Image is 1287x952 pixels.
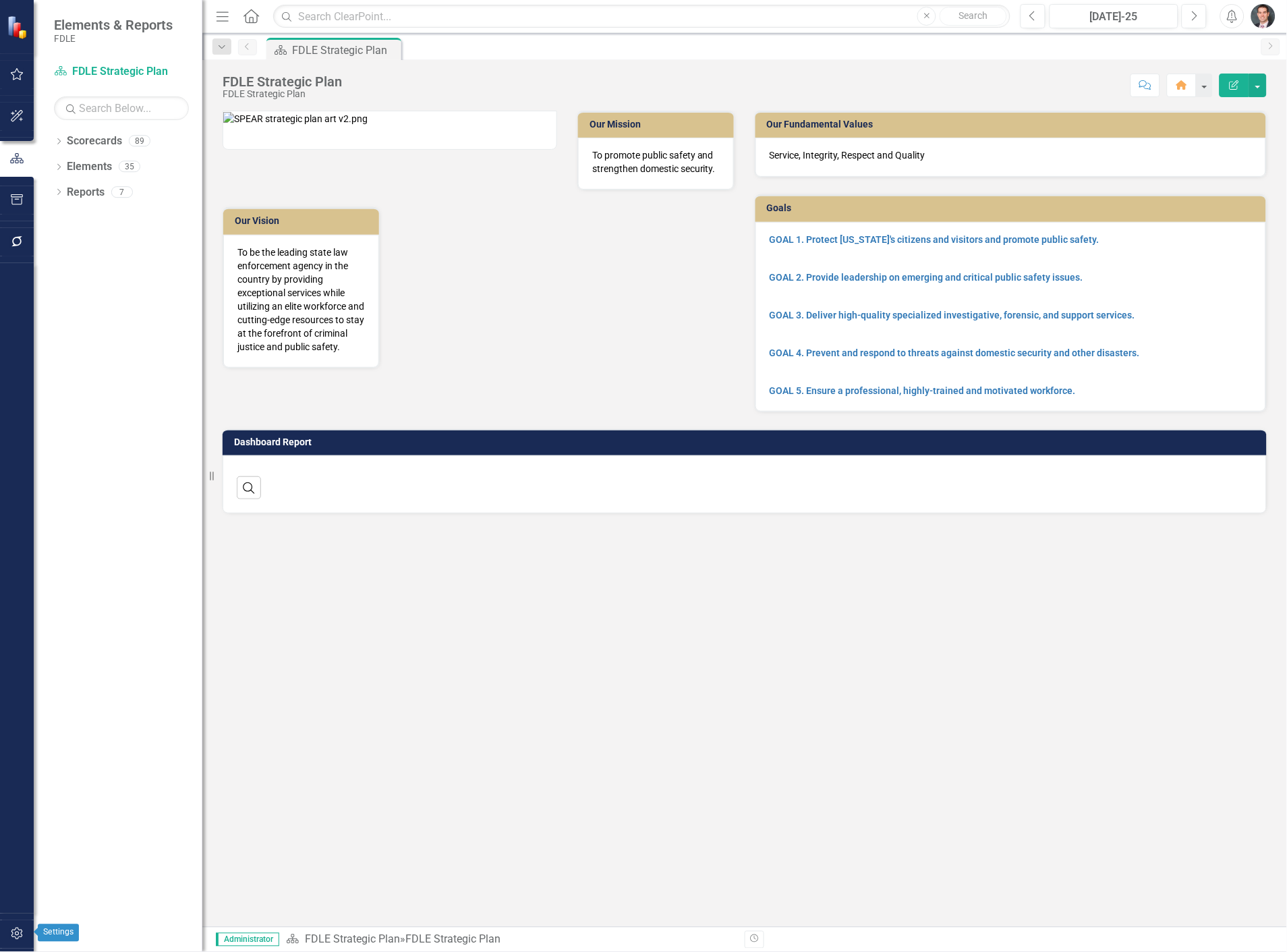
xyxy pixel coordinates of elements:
h3: Our Fundamental Values [767,119,1259,130]
p: Service, Integrity, Respect and Quality [770,148,1252,162]
img: Will Grissom [1251,4,1276,28]
div: FDLE Strategic Plan [292,42,398,59]
div: 89 [129,136,150,147]
h3: Dashboard Report [234,437,1260,447]
small: FDLE [54,33,173,44]
div: Settings [38,924,79,942]
a: FDLE Strategic Plan [54,64,189,80]
div: 35 [119,161,140,173]
a: Reports [67,185,105,200]
img: SPEAR strategic plan art v2.png [223,112,368,125]
div: FDLE Strategic Plan [405,933,500,946]
input: Search Below... [54,96,189,120]
button: Search [940,7,1007,26]
a: GOAL 2. Provide leadership on emerging and critical public safety issues. [770,272,1083,283]
span: Administrator [216,933,279,947]
div: FDLE Strategic Plan [223,74,342,89]
div: [DATE]-25 [1054,9,1174,25]
a: GOAL 4. Prevent and respond to threats against domestic security and other disasters. [770,347,1140,358]
a: GOAL 3. Deliver high-quality specialized investigative, forensic, and support services. [770,310,1135,320]
a: GOAL 1. Protect [US_STATE]'s citizens and visitors and promote public safety. [770,234,1099,245]
h3: Our Mission [590,119,727,130]
a: Elements [67,159,112,175]
span: Search [959,10,988,21]
div: FDLE Strategic Plan [223,89,342,99]
div: 7 [111,186,133,198]
div: » [286,932,735,948]
p: To be the leading state law enforcement agency in the country by providing exceptional services w... [237,246,365,354]
input: Search ClearPoint... [273,5,1010,28]
a: GOAL 5. Ensure a professional, highly-trained and motivated workforce. [770,385,1076,396]
span: Elements & Reports [54,17,173,33]
button: [DATE]-25 [1050,4,1178,28]
img: ClearPoint Strategy [7,15,30,38]
a: FDLE Strategic Plan [305,933,400,946]
h3: Goals [767,203,1259,213]
p: To promote public safety and strengthen domestic security. [592,148,720,175]
a: Scorecards [67,134,122,149]
h3: Our Vision [235,216,372,226]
